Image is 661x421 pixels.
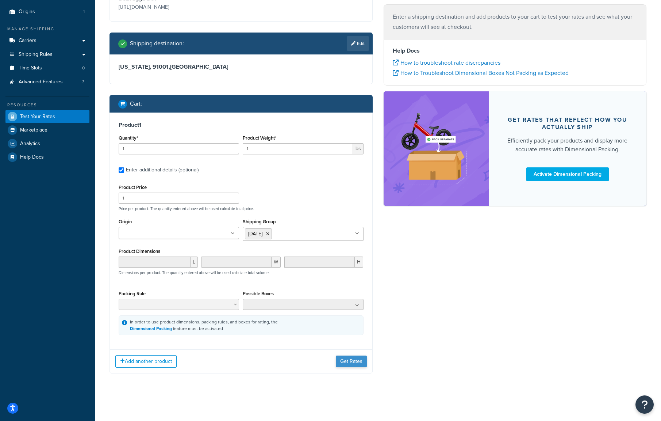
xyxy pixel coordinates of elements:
span: L [191,257,198,268]
li: Time Slots [5,61,89,75]
input: 0 [119,143,239,154]
a: Dimensional Packing [130,325,172,332]
button: Open Resource Center [635,395,654,414]
li: Origins [5,5,89,19]
a: Edit [347,36,369,51]
span: [DATE] [248,230,262,238]
div: Get rates that reflect how you actually ship [506,116,629,131]
div: Resources [5,102,89,108]
a: Help Docs [5,151,89,164]
a: How to troubleshoot rate discrepancies [393,58,500,67]
span: 1 [83,9,85,15]
div: Enter additional details (optional) [126,165,199,175]
h4: Help Docs [393,46,638,55]
div: In order to use product dimensions, packing rules, and boxes for rating, the feature must be acti... [130,319,278,332]
p: [URL][DOMAIN_NAME] [119,2,239,12]
label: Origin [119,219,132,224]
label: Quantity* [119,135,138,141]
label: Shipping Group [243,219,276,224]
h2: Shipping destination : [130,40,184,47]
a: Time Slots0 [5,61,89,75]
label: Product Weight* [243,135,276,141]
h2: Cart : [130,100,142,107]
a: Marketplace [5,124,89,137]
span: Carriers [19,38,36,44]
label: Possible Boxes [243,291,274,296]
button: Add another product [115,355,177,368]
span: 0 [82,65,85,71]
span: 3 [82,79,85,85]
h3: [US_STATE], 91001 , [GEOGRAPHIC_DATA] [119,63,364,71]
span: lbs [352,143,364,154]
a: Shipping Rules [5,48,89,61]
a: Activate Dimensional Packing [526,167,609,181]
span: Test Your Rates [20,114,55,120]
input: Enter additional details (optional) [119,167,124,173]
span: Help Docs [20,154,44,160]
p: Enter a shipping destination and add products to your cart to test your rates and see what your c... [393,12,638,32]
div: Manage Shipping [5,26,89,32]
label: Packing Rule [119,291,146,296]
span: Shipping Rules [19,52,53,58]
span: Origins [19,9,35,15]
label: Product Dimensions [119,249,160,254]
a: Analytics [5,137,89,150]
img: feature-image-dim-d40ad3071a2b3c8e08177464837368e35600d3c5e73b18a22c1e4bb210dc32ac.png [395,102,478,195]
span: Time Slots [19,65,42,71]
a: Carriers [5,34,89,48]
p: Dimensions per product. The quantity entered above will be used calculate total volume. [117,270,270,275]
button: Get Rates [336,356,367,367]
span: W [272,257,281,268]
h3: Product 1 [119,121,364,129]
div: Efficiently pack your products and display more accurate rates with Dimensional Packing. [506,136,629,154]
p: Price per product. The quantity entered above will be used calculate total price. [117,206,365,211]
span: Marketplace [20,127,47,133]
li: Advanced Features [5,75,89,89]
a: Advanced Features3 [5,75,89,89]
a: Origins1 [5,5,89,19]
a: Test Your Rates [5,110,89,123]
label: Product Price [119,185,147,190]
a: How to Troubleshoot Dimensional Boxes Not Packing as Expected [393,69,569,77]
span: Advanced Features [19,79,63,85]
input: 0.00 [243,143,352,154]
span: H [355,257,363,268]
span: Analytics [20,141,40,147]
